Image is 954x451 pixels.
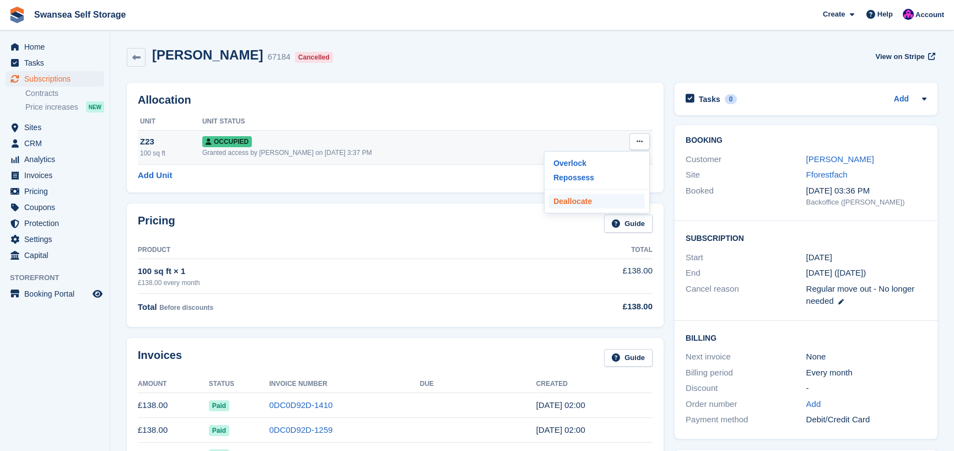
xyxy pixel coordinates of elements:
[209,425,229,436] span: Paid
[506,241,653,259] th: Total
[24,120,90,135] span: Sites
[686,136,926,145] h2: Booking
[209,400,229,411] span: Paid
[6,55,104,71] a: menu
[806,251,832,264] time: 2025-01-23 01:00:00 UTC
[6,200,104,215] a: menu
[202,148,599,158] div: Granted access by [PERSON_NAME] on [DATE] 3:37 PM
[806,268,866,277] span: [DATE] ([DATE])
[686,283,806,308] div: Cancel reason
[699,94,720,104] h2: Tasks
[25,101,104,113] a: Price increases NEW
[138,349,182,367] h2: Invoices
[138,169,172,182] a: Add Unit
[506,259,653,293] td: £138.00
[159,304,213,312] span: Before discounts
[138,241,506,259] th: Product
[549,194,645,208] a: Deallocate
[269,425,332,434] a: 0DC0D92D-1259
[686,153,806,166] div: Customer
[725,94,737,104] div: 0
[24,39,90,55] span: Home
[24,200,90,215] span: Coupons
[806,170,848,179] a: Fforestfach
[6,39,104,55] a: menu
[138,393,209,418] td: £138.00
[10,272,110,283] span: Storefront
[686,367,806,379] div: Billing period
[295,52,333,63] div: Cancelled
[267,51,290,63] div: 67184
[6,232,104,247] a: menu
[806,367,927,379] div: Every month
[686,382,806,395] div: Discount
[6,248,104,263] a: menu
[875,51,924,62] span: View on Stripe
[903,9,914,20] img: Donna Davies
[686,185,806,208] div: Booked
[24,71,90,87] span: Subscriptions
[915,9,944,20] span: Account
[25,88,104,99] a: Contracts
[202,113,599,131] th: Unit Status
[6,168,104,183] a: menu
[9,7,25,23] img: stora-icon-8386f47178a22dfd0bd8f6a31ec36ba5ce8667c1dd55bd0f319d3a0aa187defe.svg
[24,168,90,183] span: Invoices
[6,184,104,199] a: menu
[549,156,645,170] a: Overlock
[506,300,653,313] div: £138.00
[806,351,927,363] div: None
[25,102,78,112] span: Price increases
[806,284,915,306] span: Regular move out - No longer needed
[24,232,90,247] span: Settings
[806,414,927,426] div: Debit/Credit Card
[138,302,157,312] span: Total
[269,400,332,410] a: 0DC0D92D-1410
[686,169,806,181] div: Site
[24,216,90,231] span: Protection
[604,349,653,367] a: Guide
[806,197,927,208] div: Backoffice ([PERSON_NAME])
[138,94,653,106] h2: Allocation
[140,148,202,158] div: 100 sq ft
[6,216,104,231] a: menu
[24,152,90,167] span: Analytics
[894,93,909,106] a: Add
[24,286,90,302] span: Booking Portal
[138,265,506,278] div: 100 sq ft × 1
[91,287,104,300] a: Preview store
[24,248,90,263] span: Capital
[686,251,806,264] div: Start
[871,47,937,66] a: View on Stripe
[420,375,536,393] th: Due
[152,47,263,62] h2: [PERSON_NAME]
[536,400,585,410] time: 2025-08-23 01:00:40 UTC
[138,113,202,131] th: Unit
[30,6,130,24] a: Swansea Self Storage
[806,185,927,197] div: [DATE] 03:36 PM
[138,278,506,288] div: £138.00 every month
[209,375,270,393] th: Status
[24,55,90,71] span: Tasks
[823,9,845,20] span: Create
[686,351,806,363] div: Next invoice
[604,214,653,233] a: Guide
[6,120,104,135] a: menu
[6,152,104,167] a: menu
[269,375,419,393] th: Invoice Number
[686,267,806,280] div: End
[549,170,645,185] a: Repossess
[806,398,821,411] a: Add
[686,398,806,411] div: Order number
[86,101,104,112] div: NEW
[686,332,926,343] h2: Billing
[877,9,893,20] span: Help
[24,184,90,199] span: Pricing
[686,414,806,426] div: Payment method
[138,214,175,233] h2: Pricing
[806,382,927,395] div: -
[6,71,104,87] a: menu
